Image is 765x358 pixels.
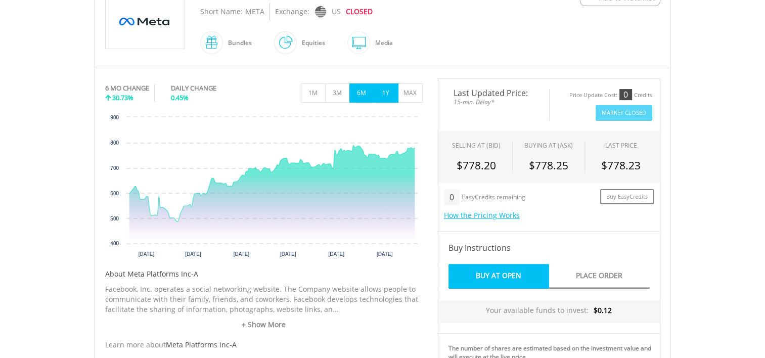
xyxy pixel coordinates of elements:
[105,269,423,279] h5: About Meta Platforms Inc-A
[619,89,632,100] div: 0
[374,83,398,103] button: 1Y
[110,241,119,246] text: 400
[110,140,119,146] text: 800
[110,216,119,221] text: 500
[275,3,309,21] div: Exchange:
[448,264,549,289] a: Buy At Open
[280,251,296,257] text: [DATE]
[462,194,525,202] div: EasyCredits remaining
[105,112,423,264] svg: Interactive chart
[346,3,373,21] div: CLOSED
[448,242,650,254] h4: Buy Instructions
[549,264,650,289] a: Place Order
[452,141,501,150] div: SELLING AT (BID)
[600,189,654,205] a: Buy EasyCredits
[110,191,119,196] text: 600
[105,320,423,330] a: + Show More
[376,251,392,257] text: [DATE]
[105,83,149,93] div: 6 MO CHANGE
[112,93,133,102] span: 30.73%
[332,3,341,21] div: US
[444,210,520,220] a: How the Pricing Works
[138,251,154,257] text: [DATE]
[171,83,250,93] div: DAILY CHANGE
[398,83,423,103] button: MAX
[105,284,423,315] p: Facebook, Inc. operates a social networking website. The Company website allows people to communi...
[110,115,119,120] text: 900
[105,340,423,350] div: Learn more about
[529,158,568,172] span: $778.25
[200,3,243,21] div: Short Name:
[301,83,326,103] button: 1M
[105,112,423,264] div: Chart. Highcharts interactive chart.
[438,300,660,323] div: Your available funds to invest:
[314,6,326,18] img: nasdaq.png
[596,105,652,121] button: Market Closed
[349,83,374,103] button: 6M
[524,141,573,150] span: BUYING AT (ASK)
[185,251,201,257] text: [DATE]
[634,92,652,99] div: Credits
[223,31,252,55] div: Bundles
[605,141,637,150] div: LAST PRICE
[446,97,542,107] span: 15-min. Delay*
[233,251,249,257] text: [DATE]
[444,189,460,205] div: 0
[370,31,393,55] div: Media
[325,83,350,103] button: 3M
[594,305,612,315] span: $0.12
[297,31,325,55] div: Equities
[110,165,119,171] text: 700
[446,89,542,97] span: Last Updated Price:
[245,3,264,21] div: META
[166,340,237,349] span: Meta Platforms Inc-A
[569,92,617,99] div: Price Update Cost:
[457,158,496,172] span: $778.20
[328,251,344,257] text: [DATE]
[601,158,641,172] span: $778.23
[171,93,189,102] span: 0.45%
